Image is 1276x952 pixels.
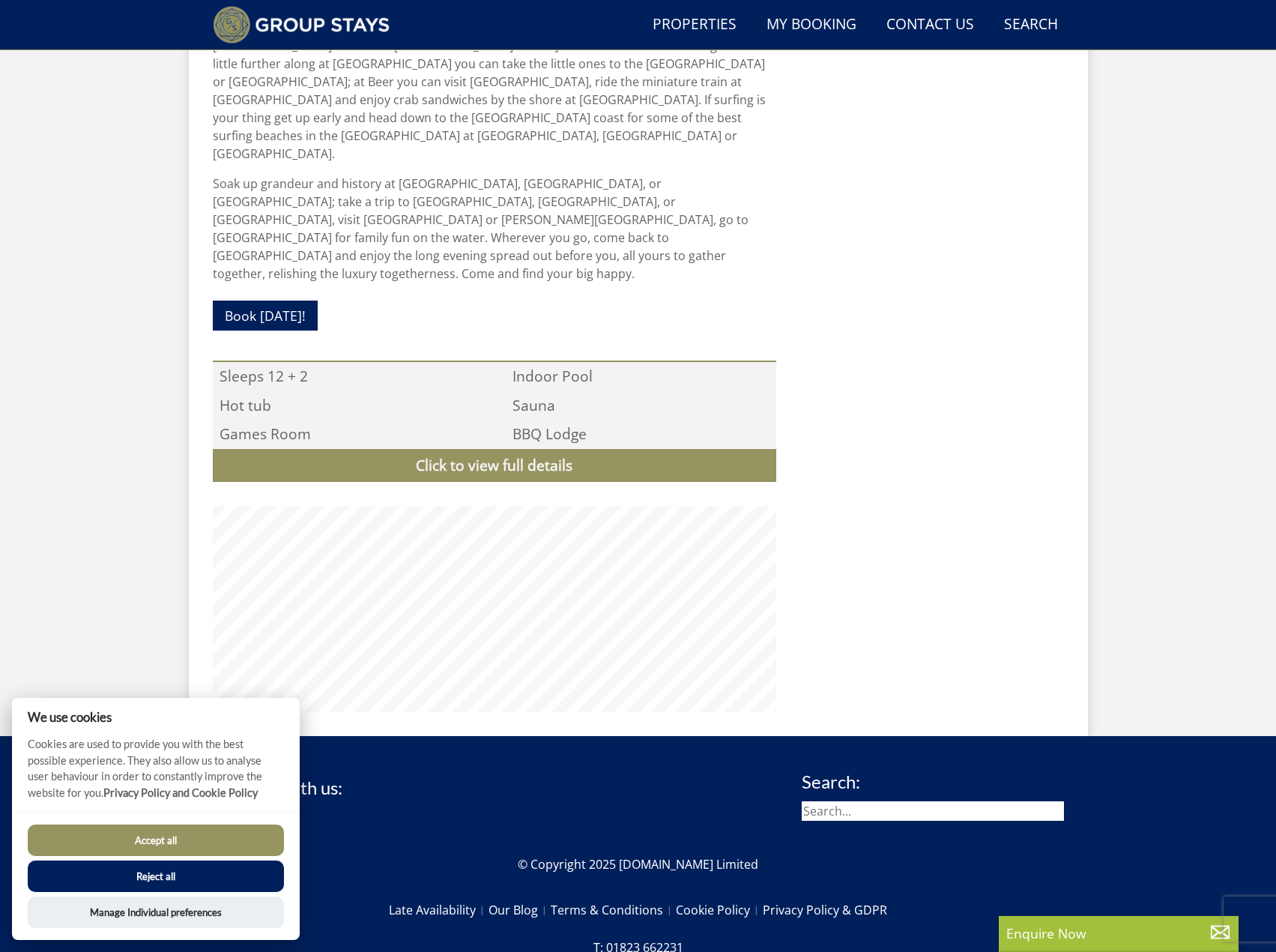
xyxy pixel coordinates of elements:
input: Search... [802,801,1064,821]
button: Manage Individual preferences [28,897,284,928]
a: Properties [647,8,743,42]
li: Sauna [506,391,776,420]
li: Hot tub [213,391,483,420]
a: Click to view full details [213,449,776,483]
li: Indoor Pool [506,362,776,391]
li: Sleeps 12 + 2 [213,362,483,391]
a: Cookie Policy [676,897,763,923]
button: Reject all [28,861,284,892]
a: Book [DATE]! [213,301,318,330]
canvas: Map [213,506,776,712]
p: Cookies are used to provide you with the best possible experience. They also allow us to analyse ... [12,736,300,812]
p: © Copyright 2025 [DOMAIN_NAME] Limited [213,855,1064,873]
li: Games Room [213,420,483,448]
h3: Search: [802,772,1064,792]
p: Soak up grandeur and history at [GEOGRAPHIC_DATA], [GEOGRAPHIC_DATA], or [GEOGRAPHIC_DATA]; take ... [213,175,776,283]
a: My Booking [761,8,862,42]
a: Terms & Conditions [551,897,676,923]
li: BBQ Lodge [506,420,776,448]
a: Late Availability [389,897,489,923]
button: Accept all [28,825,284,856]
a: Contact Us [880,8,980,42]
a: Privacy Policy & GDPR [763,897,887,923]
a: Our Blog [489,897,551,923]
img: Group Stays [213,6,390,43]
a: Search [998,8,1064,42]
a: Privacy Policy and Cookie Policy [103,786,258,799]
p: Enquire Now [1006,924,1231,943]
h2: We use cookies [12,710,300,724]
